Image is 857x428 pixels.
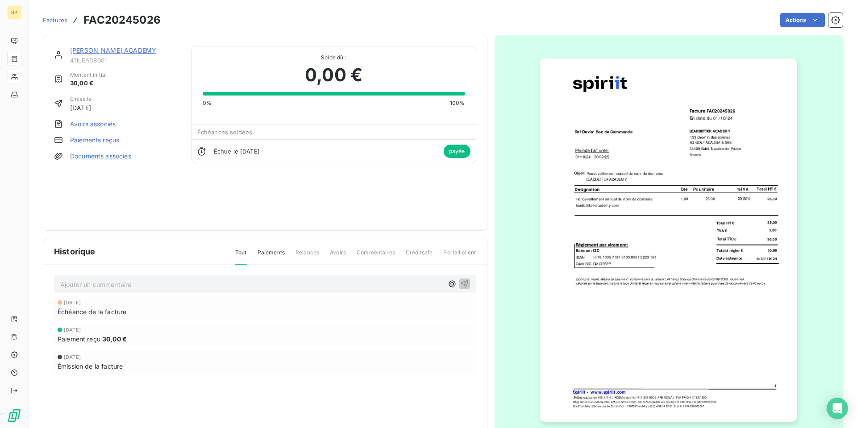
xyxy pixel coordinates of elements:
[305,62,362,88] span: 0,00 €
[235,249,247,265] span: Tout
[827,398,848,419] div: Open Intercom Messenger
[70,136,119,145] a: Paiements reçus
[70,95,92,103] span: Émise le
[214,148,260,155] span: Échue le [DATE]
[54,245,96,258] span: Historique
[70,103,92,112] span: [DATE]
[330,249,346,264] span: Avoirs
[70,79,107,88] span: 30,00 €
[102,334,127,344] span: 30,00 €
[450,99,465,107] span: 100%
[203,99,212,107] span: 0%
[64,327,81,332] span: [DATE]
[70,46,156,54] a: [PERSON_NAME] ACADEMY
[83,12,161,28] h3: FAC20245026
[7,5,21,20] div: SP
[443,249,476,264] span: Portail client
[7,408,21,423] img: Logo LeanPay
[58,307,126,316] span: Échéance de la facture
[197,129,253,136] span: Échéances soldées
[780,13,825,27] button: Actions
[70,71,107,79] span: Montant initial
[444,145,470,158] span: payée
[58,334,100,344] span: Paiement reçu
[70,57,181,64] span: 411LEADB001
[64,300,81,305] span: [DATE]
[64,354,81,360] span: [DATE]
[540,58,797,422] img: invoice_thumbnail
[406,249,433,264] span: Creditsafe
[43,16,67,25] a: Factures
[58,362,123,371] span: Émission de la facture
[295,249,319,264] span: Relances
[258,249,285,264] span: Paiements
[203,54,465,62] span: Solde dû :
[70,152,131,161] a: Documents associés
[357,249,395,264] span: Commentaires
[43,17,67,24] span: Factures
[70,120,116,129] a: Avoirs associés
